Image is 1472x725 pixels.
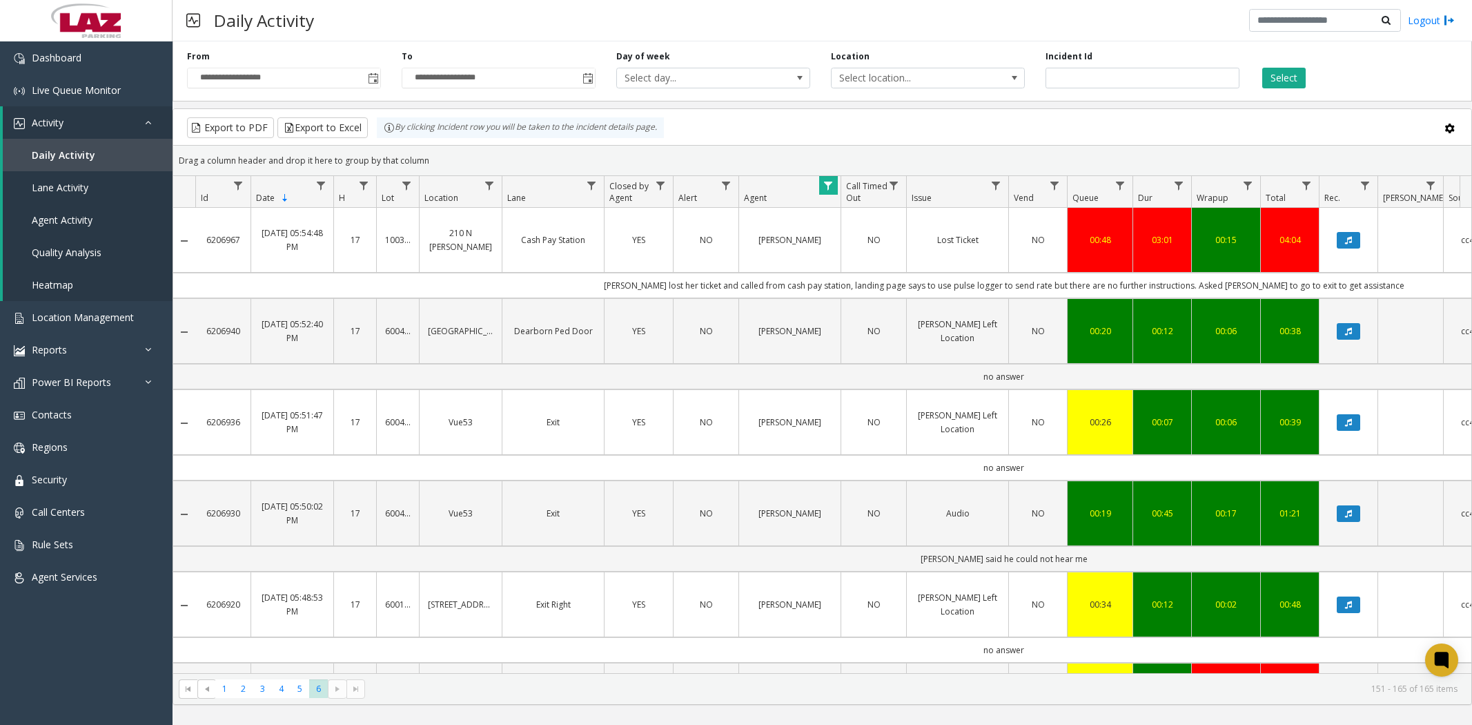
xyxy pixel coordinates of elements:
span: Dur [1138,192,1152,204]
span: Alert [678,192,697,204]
a: YES [613,507,665,520]
a: Logout [1408,13,1455,28]
a: Vue53 [428,507,493,520]
img: logout [1444,13,1455,28]
span: NO [1032,599,1045,610]
span: YES [632,416,645,428]
span: Agent Services [32,570,97,583]
span: Live Queue Monitor [32,84,121,97]
a: 00:06 [1200,416,1252,429]
span: Activity [32,116,63,129]
label: Incident Id [1046,50,1092,63]
span: Agent Activity [32,213,92,226]
img: 'icon' [14,378,25,389]
a: Lost Ticket [915,233,1000,246]
a: Exit Right [511,598,596,611]
a: 00:12 [1141,325,1183,338]
div: 00:02 [1200,598,1252,611]
div: 00:06 [1200,325,1252,338]
a: Issue Filter Menu [987,176,1005,195]
label: To [402,50,413,63]
span: Security [32,473,67,486]
div: Data table [173,176,1471,673]
span: Toggle popup [365,68,380,88]
a: Exit [511,507,596,520]
a: Lane Activity [3,171,173,204]
a: [DATE] 05:52:40 PM [259,318,325,344]
div: 00:45 [1141,507,1183,520]
a: 00:07 [1141,416,1183,429]
span: Queue [1072,192,1099,204]
span: Lane Activity [32,181,88,194]
span: Lane [507,192,526,204]
a: Audio [915,507,1000,520]
a: Wrapup Filter Menu [1239,176,1257,195]
a: 00:19 [1076,507,1124,520]
span: Wrapup [1197,192,1228,204]
div: 00:17 [1200,507,1252,520]
a: YES [613,598,665,611]
a: Quality Analysis [3,236,173,269]
a: [PERSON_NAME] Left Location [915,591,1000,617]
a: Closed by Agent Filter Menu [651,176,670,195]
span: Lot [382,192,394,204]
label: Day of week [616,50,670,63]
a: 210 N [PERSON_NAME] [428,226,493,253]
a: 01:21 [1269,507,1311,520]
a: NO [850,325,898,338]
a: 00:12 [1141,598,1183,611]
span: NO [1032,234,1045,246]
a: Heatmap [3,269,173,301]
img: 'icon' [14,345,25,356]
a: Collapse Details [173,600,195,611]
a: 600432 [385,507,411,520]
div: 00:39 [1269,416,1311,429]
a: 00:48 [1076,233,1124,246]
a: Parker Filter Menu [1422,176,1440,195]
span: Page 6 [309,679,328,698]
kendo-pager-info: 151 - 165 of 165 items [373,683,1458,695]
a: NO [1017,325,1059,338]
img: 'icon' [14,475,25,486]
a: Collapse Details [173,509,195,520]
a: Date Filter Menu [312,176,331,195]
span: [PERSON_NAME] [1383,192,1446,204]
a: [PERSON_NAME] Left Location [915,409,1000,435]
a: 00:38 [1269,325,1311,338]
img: 'icon' [14,410,25,421]
a: 17 [342,416,368,429]
a: NO [850,416,898,429]
a: YES [613,416,665,429]
span: Daily Activity [32,148,95,162]
a: Total Filter Menu [1297,176,1316,195]
a: Dur Filter Menu [1170,176,1188,195]
a: 17 [342,507,368,520]
a: 600125 [385,598,411,611]
span: YES [632,234,645,246]
a: YES [613,233,665,246]
span: YES [632,325,645,337]
a: [DATE] 05:51:47 PM [259,409,325,435]
a: NO [850,233,898,246]
a: NO [682,598,730,611]
img: 'icon' [14,118,25,129]
div: 00:26 [1076,416,1124,429]
span: H [339,192,345,204]
span: YES [632,599,645,610]
a: Vue53 [428,416,493,429]
span: Page 4 [272,679,291,698]
a: NO [682,325,730,338]
span: Location [424,192,458,204]
a: [PERSON_NAME] [747,507,832,520]
a: Agent Activity [3,204,173,236]
a: 03:01 [1141,233,1183,246]
span: Issue [912,192,932,204]
a: NO [682,507,730,520]
a: Collapse Details [173,327,195,338]
a: Queue Filter Menu [1111,176,1130,195]
a: [PERSON_NAME] [747,233,832,246]
span: NO [1032,507,1045,519]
